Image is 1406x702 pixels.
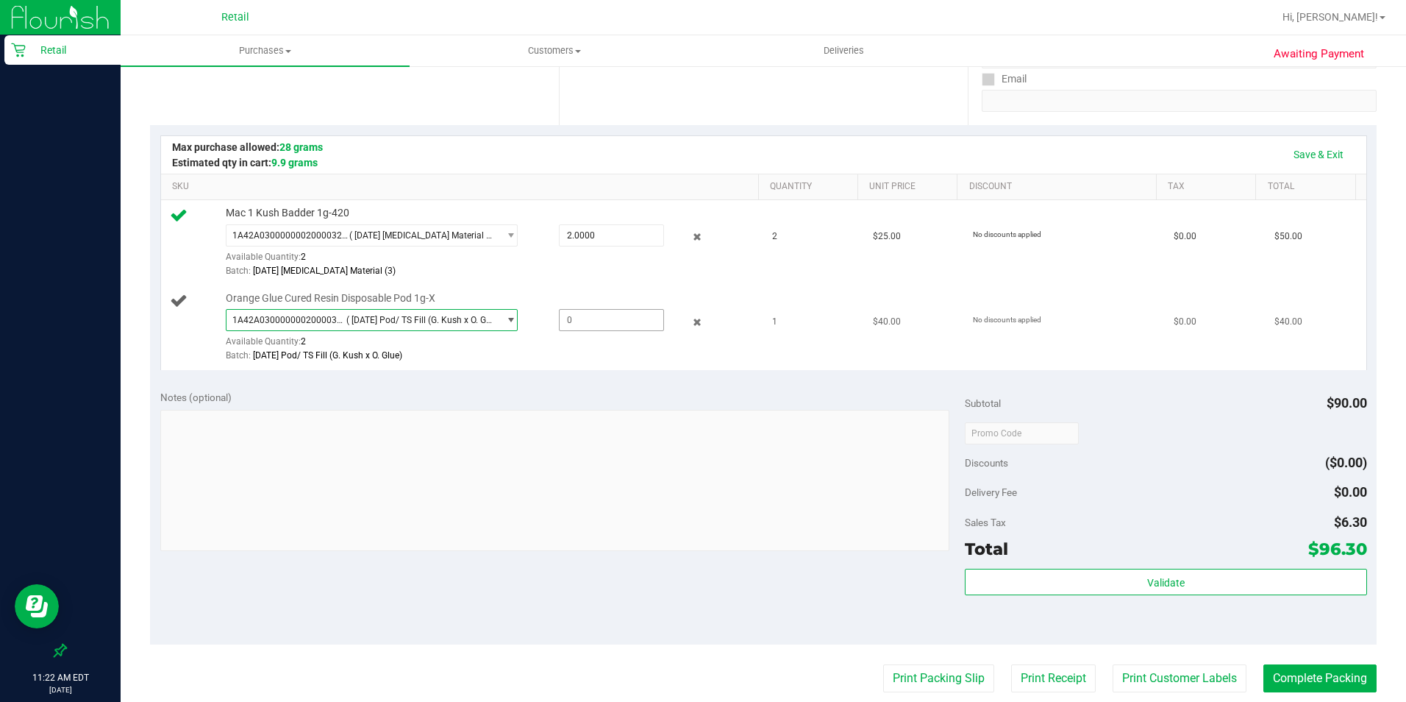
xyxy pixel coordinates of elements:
[1327,395,1367,411] span: $90.00
[1113,664,1246,692] button: Print Customer Labels
[498,225,516,246] span: select
[772,230,777,244] span: 2
[804,44,884,57] span: Deliveries
[226,350,251,361] span: Batch:
[1274,315,1302,329] span: $40.00
[226,206,349,220] span: Mac 1 Kush Badder 1g-420
[965,486,1017,498] span: Delivery Fee
[1263,664,1377,692] button: Complete Packing
[965,450,1008,476] span: Discounts
[172,181,752,193] a: SKU
[1174,315,1196,329] span: $0.00
[301,336,306,347] span: 2
[1174,230,1196,244] span: $0.00
[873,230,901,244] span: $25.00
[1334,514,1367,530] span: $6.30
[973,316,1041,324] span: No discounts applied
[26,41,114,59] p: Retail
[253,350,402,361] span: [DATE] Pod/ TS Fill (G. Kush x O. Glue)
[1274,46,1364,63] span: Awaiting Payment
[15,584,59,628] iframe: Resource center
[121,35,410,66] a: Purchases
[11,43,26,57] inline-svg: Retail
[1011,664,1096,692] button: Print Receipt
[226,291,435,305] span: Orange Glue Cured Resin Disposable Pod 1g-X
[1284,142,1353,167] a: Save & Exit
[973,230,1041,238] span: No discounts applied
[965,539,1008,559] span: Total
[1282,11,1378,23] span: Hi, [PERSON_NAME]!
[498,310,516,330] span: select
[226,331,533,360] div: Available Quantity:
[349,230,493,241] span: ( [DATE] [MEDICAL_DATA] Material (3) )
[226,266,251,276] span: Batch:
[410,35,699,66] a: Customers
[221,11,249,24] span: Retail
[1334,484,1367,500] span: $0.00
[873,315,901,329] span: $40.00
[232,230,349,241] span: 1A42A0300000002000032506
[965,569,1367,595] button: Validate
[410,44,698,57] span: Customers
[1147,577,1185,589] span: Validate
[1308,539,1367,559] span: $96.30
[226,247,533,275] div: Available Quantity:
[772,315,777,329] span: 1
[346,315,492,325] span: ( [DATE] Pod/ TS Fill (G. Kush x O. Glue) )
[53,643,68,658] label: Pin the sidebar to full width on large screens
[1168,181,1250,193] a: Tax
[301,252,306,262] span: 2
[883,664,994,692] button: Print Packing Slip
[7,684,114,695] p: [DATE]
[121,44,410,57] span: Purchases
[160,391,232,403] span: Notes (optional)
[172,141,323,153] span: Max purchase allowed:
[279,141,323,153] span: 28 grams
[869,181,952,193] a: Unit Price
[7,671,114,684] p: 11:22 AM EDT
[232,315,346,325] span: 1A42A0300000002000032032
[699,35,988,66] a: Deliveries
[560,310,663,330] input: 0
[271,157,318,169] span: 9.9 grams
[965,397,1001,409] span: Subtotal
[965,422,1079,444] input: Promo Code
[969,181,1151,193] a: Discount
[1268,181,1350,193] a: Total
[1274,230,1302,244] span: $50.00
[770,181,852,193] a: Quantity
[253,266,396,276] span: [DATE] [MEDICAL_DATA] Material (3)
[982,68,1027,90] label: Email
[965,517,1006,528] span: Sales Tax
[1325,455,1367,470] span: ($0.00)
[560,225,663,246] input: 2.0000
[172,157,318,169] span: Estimated qty in cart:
